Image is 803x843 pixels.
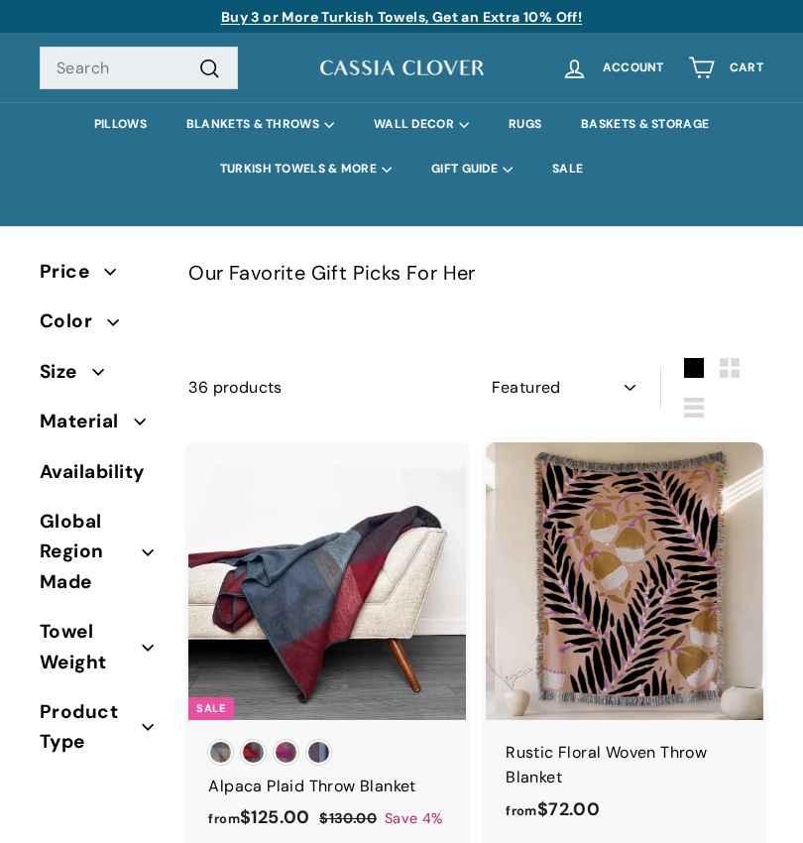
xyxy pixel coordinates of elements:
[489,102,561,147] a: RUGS
[188,257,763,289] p: Our Favorite Gift Picks For Her
[40,502,157,612] button: Global Region Made
[188,375,476,401] div: 36 products
[40,252,157,301] button: Price
[506,740,744,790] div: Rustic Floral Woven Throw Blanket
[40,457,160,487] span: Availability
[506,797,600,821] span: $72.00
[506,802,537,819] span: from
[40,257,104,287] span: Price
[385,807,443,830] span: Save 4%
[74,102,167,147] a: PILLOWS
[411,147,532,191] summary: GIFT GUIDE
[200,147,411,191] summary: TURKISH TOWELS & MORE
[167,102,354,147] summary: BLANKETS & THROWS
[40,692,157,773] button: Product Type
[40,306,107,336] span: Color
[319,809,377,827] span: $130.00
[532,147,603,191] a: SALE
[40,507,142,597] span: Global Region Made
[40,301,157,351] button: Color
[208,774,446,799] div: Alpaca Plaid Throw Blanket
[40,617,142,677] span: Towel Weight
[40,47,238,90] input: Search
[188,697,233,720] div: Sale
[208,810,240,827] span: from
[676,39,775,97] a: Cart
[40,452,157,502] button: Availability
[40,612,157,692] button: Towel Weight
[208,805,309,829] span: $125.00
[40,407,134,436] span: Material
[221,8,582,26] a: Buy 3 or More Turkish Towels, Get an Extra 10% Off!
[549,39,676,97] a: Account
[40,357,92,387] span: Size
[730,61,763,74] span: Cart
[40,402,157,451] button: Material
[40,352,157,402] button: Size
[561,102,729,147] a: BASKETS & STORAGE
[354,102,489,147] summary: WALL DECOR
[603,61,664,74] span: Account
[40,697,142,758] span: Product Type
